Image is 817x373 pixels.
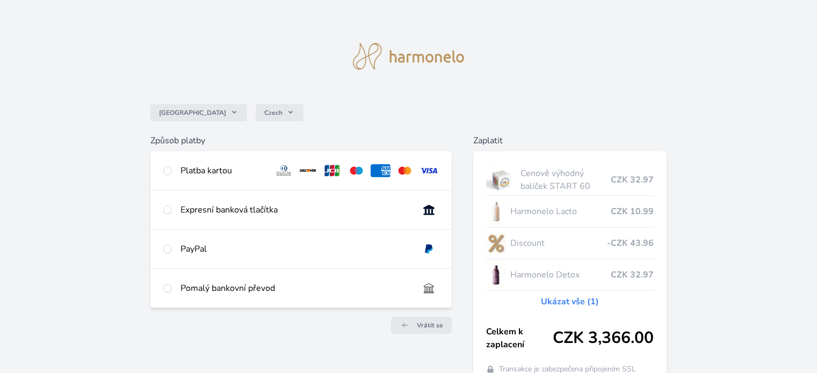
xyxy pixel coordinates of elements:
span: Harmonelo Lacto [510,205,610,218]
button: [GEOGRAPHIC_DATA] [150,104,247,121]
img: bankTransfer_IBAN.svg [419,282,439,295]
span: -CZK 43.96 [607,237,654,250]
h6: Způsob platby [150,134,451,147]
span: CZK 32.97 [611,268,654,281]
img: CLEAN_LACTO_se_stinem_x-hi-lo.jpg [486,198,507,225]
img: DETOX_se_stinem_x-lo.jpg [486,261,507,288]
div: Pomalý bankovní převod [180,282,410,295]
img: jcb.svg [322,164,342,177]
span: Harmonelo Detox [510,268,610,281]
img: mc.svg [395,164,415,177]
span: Celkem k zaplacení [486,325,553,351]
div: Expresní banková tlačítka [180,203,410,216]
span: [GEOGRAPHIC_DATA] [159,108,226,117]
img: visa.svg [419,164,439,177]
span: Cenově výhodný balíček START 60 [520,167,610,193]
span: CZK 32.97 [611,173,654,186]
span: CZK 3,366.00 [553,328,654,348]
h6: Zaplatit [473,134,667,147]
span: CZK 10.99 [611,205,654,218]
img: logo.svg [353,43,465,70]
span: Vrátit se [417,321,443,330]
div: PayPal [180,243,410,255]
span: Discount [510,237,606,250]
img: discount-lo.png [486,230,507,257]
div: Platba kartou [180,164,265,177]
img: paypal.svg [419,243,439,255]
img: onlineBanking_CZ.svg [419,203,439,216]
img: start.jpg [486,166,517,193]
a: Vrátit se [391,317,452,334]
span: Czech [264,108,283,117]
button: Czech [256,104,303,121]
img: maestro.svg [346,164,366,177]
img: diners.svg [274,164,294,177]
a: Ukázat vše (1) [541,295,599,308]
img: amex.svg [371,164,391,177]
img: discover.svg [298,164,318,177]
